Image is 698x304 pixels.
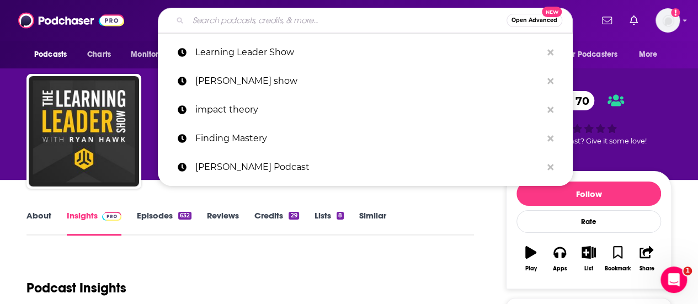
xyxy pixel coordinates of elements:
[557,44,633,65] button: open menu
[639,47,658,62] span: More
[542,7,562,17] span: New
[337,212,344,220] div: 8
[516,210,661,233] div: Rate
[531,137,647,145] span: Good podcast? Give it some love!
[359,210,386,236] a: Similar
[315,210,344,236] a: Lists8
[603,239,632,279] button: Bookmark
[511,18,557,23] span: Open Advanced
[158,95,573,124] a: impact theory
[574,239,603,279] button: List
[80,44,118,65] a: Charts
[158,67,573,95] a: [PERSON_NAME] show
[131,47,170,62] span: Monitoring
[553,265,567,272] div: Apps
[178,212,191,220] div: 632
[639,265,654,272] div: Share
[507,14,562,27] button: Open AdvancedNew
[195,124,542,153] p: Finding Mastery
[26,210,51,236] a: About
[605,265,631,272] div: Bookmark
[195,38,542,67] p: Learning Leader Show
[656,8,680,33] button: Show profile menu
[29,76,139,186] img: The Learning Leader Show With Ryan Hawk
[564,47,617,62] span: For Podcasters
[683,266,692,275] span: 1
[553,91,595,110] a: 70
[564,91,595,110] span: 70
[195,95,542,124] p: impact theory
[584,265,593,272] div: List
[545,239,574,279] button: Apps
[26,44,81,65] button: open menu
[137,210,191,236] a: Episodes632
[158,153,573,182] a: [PERSON_NAME] Podcast
[516,239,545,279] button: Play
[656,8,680,33] img: User Profile
[158,38,573,67] a: Learning Leader Show
[102,212,121,221] img: Podchaser Pro
[289,212,299,220] div: 29
[207,210,239,236] a: Reviews
[656,8,680,33] span: Logged in as LBraverman
[631,44,672,65] button: open menu
[516,182,661,206] button: Follow
[195,67,542,95] p: Jordan harbinger show
[123,44,184,65] button: open menu
[671,8,680,17] svg: Add a profile image
[67,210,121,236] a: InsightsPodchaser Pro
[18,10,124,31] img: Podchaser - Follow, Share and Rate Podcasts
[506,84,672,153] div: 70Good podcast? Give it some love!
[158,8,573,33] div: Search podcasts, credits, & more...
[625,11,642,30] a: Show notifications dropdown
[254,210,299,236] a: Credits29
[158,124,573,153] a: Finding Mastery
[632,239,661,279] button: Share
[195,153,542,182] p: Dhru Purohit Podcast
[87,47,111,62] span: Charts
[34,47,67,62] span: Podcasts
[26,280,126,296] h1: Podcast Insights
[598,11,616,30] a: Show notifications dropdown
[188,12,507,29] input: Search podcasts, credits, & more...
[660,266,687,293] iframe: Intercom live chat
[525,265,537,272] div: Play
